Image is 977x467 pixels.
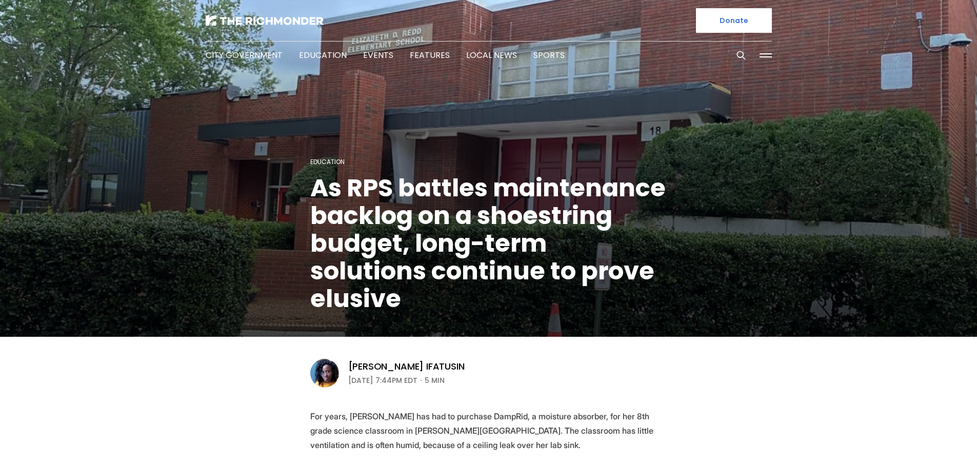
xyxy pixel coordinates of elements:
a: [PERSON_NAME] Ifatusin [348,360,465,373]
a: Features [410,49,450,61]
h1: As RPS battles maintenance backlog on a shoestring budget, long-term solutions continue to prove ... [310,174,667,313]
iframe: portal-trigger [890,417,977,467]
span: 5 min [425,374,445,387]
a: Local News [466,49,517,61]
a: Events [363,49,393,61]
a: Donate [696,8,772,33]
a: City Government [206,49,283,61]
a: Education [299,49,347,61]
a: Education [310,157,345,166]
p: For years, [PERSON_NAME] has had to purchase DampRid, a moisture absorber, for her 8th grade scie... [310,409,667,452]
button: Search this site [733,48,749,63]
a: Sports [533,49,565,61]
time: [DATE] 7:44PM EDT [348,374,417,387]
img: Victoria A. Ifatusin [310,359,339,388]
img: The Richmonder [206,15,324,26]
